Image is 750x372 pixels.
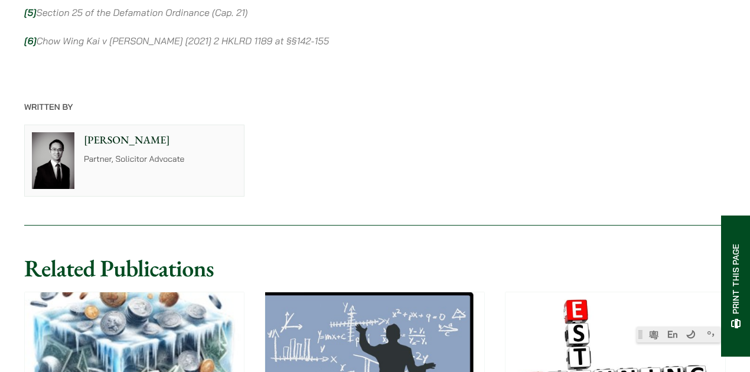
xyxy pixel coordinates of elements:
[84,132,237,148] p: [PERSON_NAME]
[24,102,726,112] p: Written By
[37,6,248,18] em: Section 25 of the Defamation Ordinance (Cap. 21)
[24,6,37,18] a: [5]
[37,35,330,47] em: Chow Wing Kai v [PERSON_NAME] [2021] 2 HKLRD 1189 at §§142-155
[24,254,726,282] h2: Related Publications
[24,125,244,197] a: [PERSON_NAME] Partner, Solicitor Advocate
[84,153,237,165] p: Partner, Solicitor Advocate
[24,35,37,47] a: [6]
